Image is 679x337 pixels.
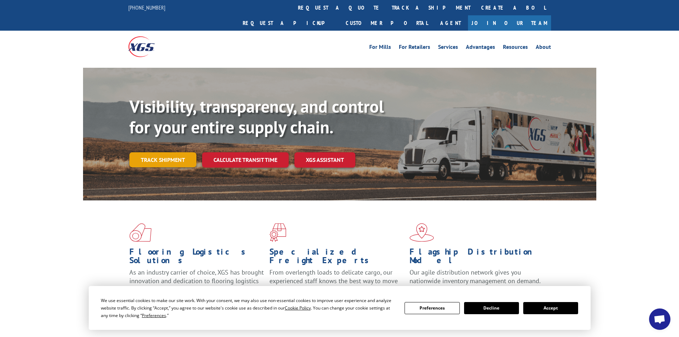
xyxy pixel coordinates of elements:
a: Advantages [466,44,495,52]
b: Visibility, transparency, and control for your entire supply chain. [129,95,384,138]
div: We use essential cookies to make our site work. With your consent, we may also use non-essential ... [101,297,396,319]
div: Open chat [649,308,670,330]
p: From overlength loads to delicate cargo, our experienced staff knows the best way to move your fr... [269,268,404,300]
a: Request a pickup [237,15,340,31]
a: XGS ASSISTANT [294,152,355,168]
button: Preferences [405,302,459,314]
span: Our agile distribution network gives you nationwide inventory management on demand. [410,268,541,285]
a: Join Our Team [468,15,551,31]
button: Decline [464,302,519,314]
a: Agent [433,15,468,31]
a: For Retailers [399,44,430,52]
img: xgs-icon-flagship-distribution-model-red [410,223,434,242]
h1: Specialized Freight Experts [269,247,404,268]
a: Services [438,44,458,52]
span: As an industry carrier of choice, XGS has brought innovation and dedication to flooring logistics... [129,268,264,293]
h1: Flooring Logistics Solutions [129,247,264,268]
a: [PHONE_NUMBER] [128,4,165,11]
div: Cookie Consent Prompt [89,286,591,330]
a: For Mills [369,44,391,52]
a: Calculate transit time [202,152,289,168]
a: Resources [503,44,528,52]
a: Customer Portal [340,15,433,31]
img: xgs-icon-focused-on-flooring-red [269,223,286,242]
a: About [536,44,551,52]
img: xgs-icon-total-supply-chain-intelligence-red [129,223,151,242]
span: Cookie Policy [285,305,311,311]
a: Track shipment [129,152,196,167]
span: Preferences [142,312,166,318]
h1: Flagship Distribution Model [410,247,544,268]
button: Accept [523,302,578,314]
